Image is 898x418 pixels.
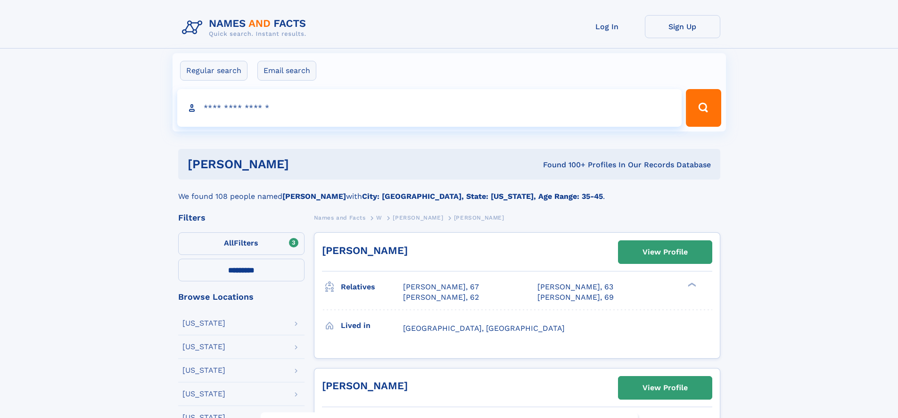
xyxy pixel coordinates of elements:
[416,160,711,170] div: Found 100+ Profiles In Our Records Database
[362,192,603,201] b: City: [GEOGRAPHIC_DATA], State: [US_STATE], Age Range: 35-45
[257,61,316,81] label: Email search
[376,214,382,221] span: W
[182,390,225,398] div: [US_STATE]
[454,214,504,221] span: [PERSON_NAME]
[178,15,314,41] img: Logo Names and Facts
[341,318,403,334] h3: Lived in
[645,15,720,38] a: Sign Up
[569,15,645,38] a: Log In
[393,214,443,221] span: [PERSON_NAME]
[178,213,305,222] div: Filters
[537,292,614,303] a: [PERSON_NAME], 69
[643,377,688,399] div: View Profile
[178,180,720,202] div: We found 108 people named with .
[643,241,688,263] div: View Profile
[178,293,305,301] div: Browse Locations
[341,279,403,295] h3: Relatives
[178,232,305,255] label: Filters
[177,89,682,127] input: search input
[618,377,712,399] a: View Profile
[393,212,443,223] a: [PERSON_NAME]
[182,367,225,374] div: [US_STATE]
[180,61,247,81] label: Regular search
[188,158,416,170] h1: [PERSON_NAME]
[685,282,697,288] div: ❯
[686,89,721,127] button: Search Button
[322,380,408,392] a: [PERSON_NAME]
[376,212,382,223] a: W
[403,282,479,292] a: [PERSON_NAME], 67
[182,343,225,351] div: [US_STATE]
[403,324,565,333] span: [GEOGRAPHIC_DATA], [GEOGRAPHIC_DATA]
[537,282,613,292] a: [PERSON_NAME], 63
[618,241,712,263] a: View Profile
[322,245,408,256] a: [PERSON_NAME]
[282,192,346,201] b: [PERSON_NAME]
[314,212,366,223] a: Names and Facts
[182,320,225,327] div: [US_STATE]
[403,292,479,303] a: [PERSON_NAME], 62
[224,238,234,247] span: All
